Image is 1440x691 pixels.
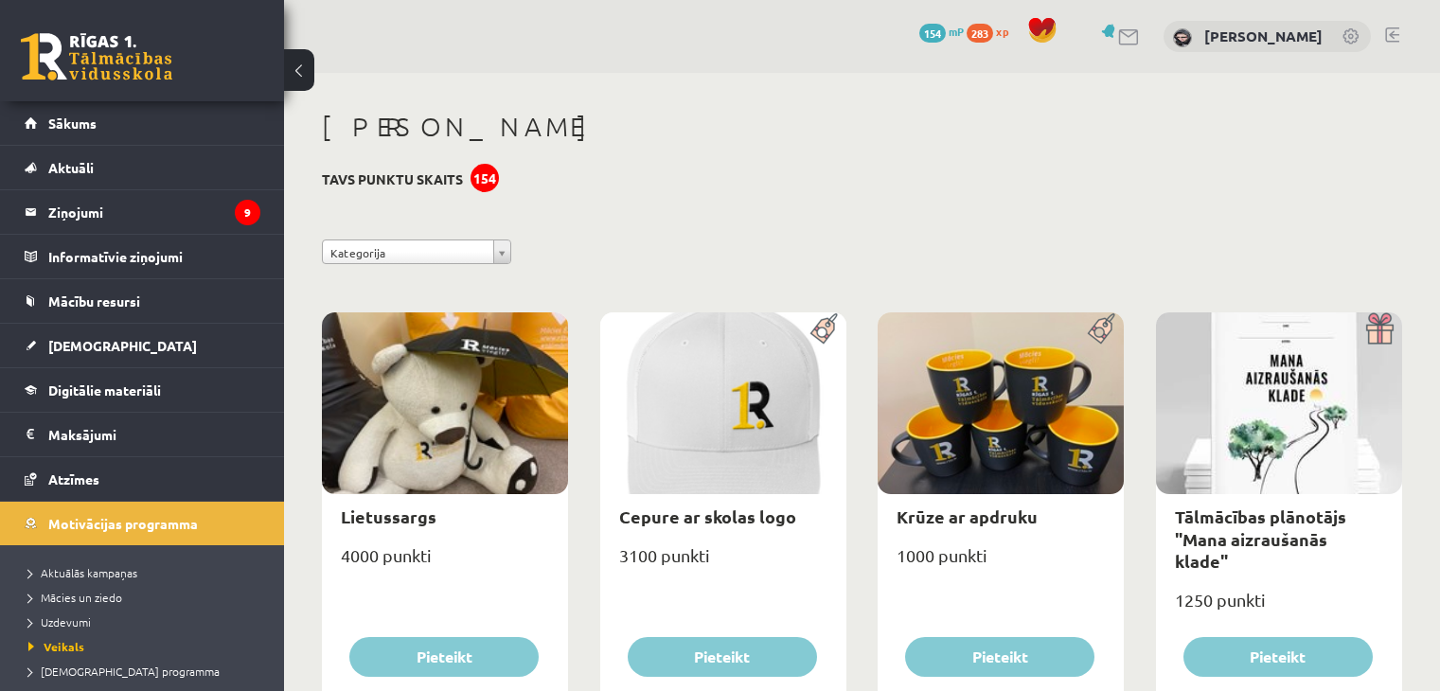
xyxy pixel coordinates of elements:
a: [DEMOGRAPHIC_DATA] [25,324,260,367]
a: Ziņojumi9 [25,190,260,234]
a: Maksājumi [25,413,260,456]
a: Kategorija [322,239,511,264]
legend: Maksājumi [48,413,260,456]
button: Pieteikt [1183,637,1373,677]
a: [PERSON_NAME] [1204,27,1323,45]
a: Digitālie materiāli [25,368,260,412]
a: Lietussargs [341,505,436,527]
span: Mācību resursi [48,292,140,310]
div: 1000 punkti [878,540,1124,587]
img: Populāra prece [804,312,846,345]
button: Pieteikt [905,637,1094,677]
h1: [PERSON_NAME] [322,111,1402,143]
a: Krūze ar apdruku [897,505,1038,527]
a: Cepure ar skolas logo [619,505,796,527]
a: Mācību resursi [25,279,260,323]
a: Tālmācības plānotājs "Mana aizraušanās klade" [1175,505,1346,572]
span: Aktuāli [48,159,94,176]
span: [DEMOGRAPHIC_DATA] programma [28,664,220,679]
img: Dāvana ar pārsteigumu [1360,312,1402,345]
i: 9 [235,200,260,225]
a: Mācies un ziedo [28,589,265,606]
span: [DEMOGRAPHIC_DATA] [48,337,197,354]
a: 283 xp [967,24,1018,39]
div: 3100 punkti [600,540,846,587]
img: Artūrs Antoņenko [1173,28,1192,47]
img: Populāra prece [1081,312,1124,345]
span: 283 [967,24,993,43]
span: Uzdevumi [28,614,91,629]
a: Rīgas 1. Tālmācības vidusskola [21,33,172,80]
a: [DEMOGRAPHIC_DATA] programma [28,663,265,680]
div: 154 [471,164,499,192]
span: Mācies un ziedo [28,590,122,605]
span: Atzīmes [48,470,99,487]
span: Motivācijas programma [48,515,198,532]
a: Atzīmes [25,457,260,501]
span: Kategorija [330,240,486,265]
a: Motivācijas programma [25,502,260,545]
a: 154 mP [919,24,964,39]
span: Aktuālās kampaņas [28,565,137,580]
a: Uzdevumi [28,613,265,630]
a: Informatīvie ziņojumi [25,235,260,278]
span: 154 [919,24,946,43]
legend: Ziņojumi [48,190,260,234]
div: 1250 punkti [1156,584,1402,631]
span: Veikals [28,639,84,654]
a: Aktuāli [25,146,260,189]
a: Veikals [28,638,265,655]
button: Pieteikt [349,637,539,677]
a: Sākums [25,101,260,145]
a: Aktuālās kampaņas [28,564,265,581]
div: 4000 punkti [322,540,568,587]
span: Sākums [48,115,97,132]
span: xp [996,24,1008,39]
legend: Informatīvie ziņojumi [48,235,260,278]
h3: Tavs punktu skaits [322,171,463,187]
span: Digitālie materiāli [48,381,161,399]
span: mP [949,24,964,39]
button: Pieteikt [628,637,817,677]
